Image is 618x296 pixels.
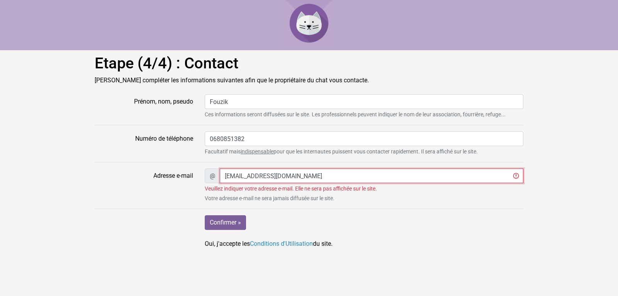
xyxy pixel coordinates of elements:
div: Veuillez indiquer votre adresse e-mail. Elle ne sera pas affichée sur le site. [205,185,523,193]
label: Numéro de téléphone [89,131,199,156]
small: Votre adresse e-mail ne sera jamais diffusée sur le site. [205,194,523,202]
p: [PERSON_NAME] compléter les informations suivantes afin que le propriétaire du chat vous contacte. [95,76,523,85]
input: Confirmer » [205,215,246,230]
a: Conditions d'Utilisation [250,240,313,247]
small: Facultatif mais pour que les internautes puissent vous contacter rapidement. Il sera affiché sur ... [205,148,523,156]
span: Oui, j'accepte les du site. [205,240,333,247]
label: Prénom, nom, pseudo [89,94,199,119]
span: @ [205,168,220,183]
label: Adresse e-mail [89,168,199,202]
h1: Etape (4/4) : Contact [95,54,523,73]
small: Ces informations seront diffusées sur le site. Les professionnels peuvent indiquer le nom de leur... [205,111,523,119]
u: indispensable [241,148,273,155]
